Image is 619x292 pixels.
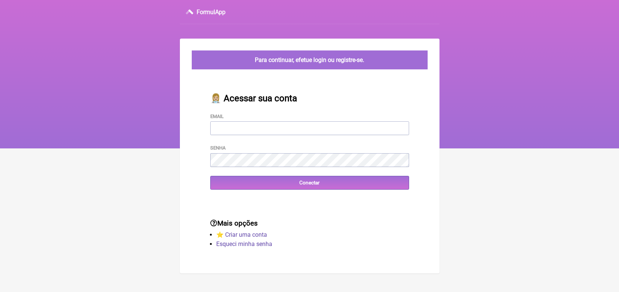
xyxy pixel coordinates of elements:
[216,231,267,238] a: ⭐️ Criar uma conta
[192,50,428,69] div: Para continuar, efetue login ou registre-se.
[210,145,225,151] label: Senha
[210,219,409,227] h3: Mais opções
[216,240,272,247] a: Esqueci minha senha
[210,114,224,119] label: Email
[197,9,225,16] h3: FormulApp
[210,176,409,190] input: Conectar
[210,93,409,104] h2: 👩🏼‍⚕️ Acessar sua conta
